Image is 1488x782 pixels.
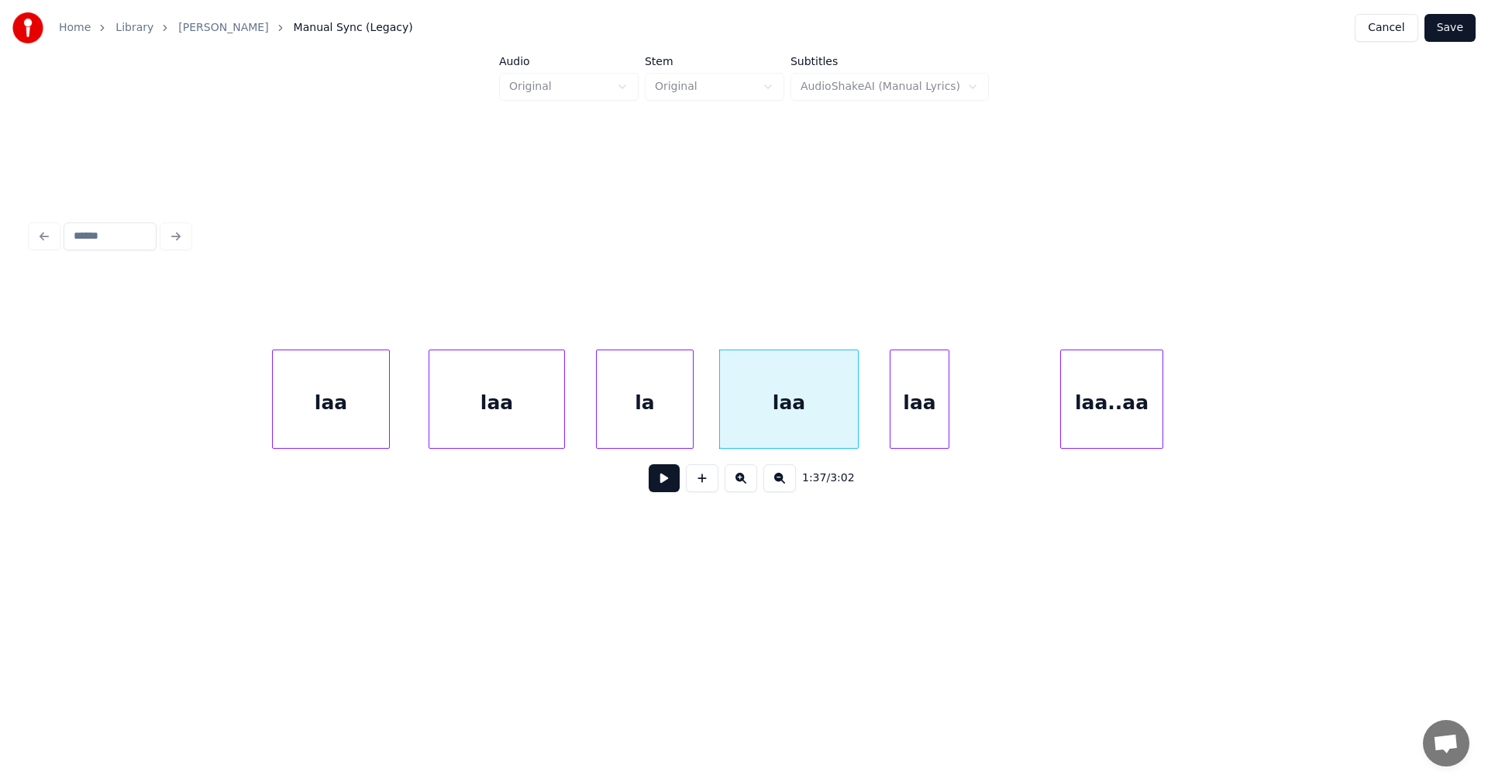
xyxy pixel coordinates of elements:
a: Library [115,20,153,36]
label: Subtitles [790,56,989,67]
span: 3:02 [830,470,854,486]
label: Stem [645,56,784,67]
button: Cancel [1355,14,1417,42]
nav: breadcrumb [59,20,413,36]
span: 1:37 [802,470,826,486]
div: / [802,470,839,486]
button: Save [1424,14,1476,42]
label: Audio [499,56,639,67]
img: youka [12,12,43,43]
a: [PERSON_NAME] [178,20,268,36]
span: Manual Sync (Legacy) [294,20,413,36]
a: Home [59,20,91,36]
a: Avoin keskustelu [1423,720,1469,766]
